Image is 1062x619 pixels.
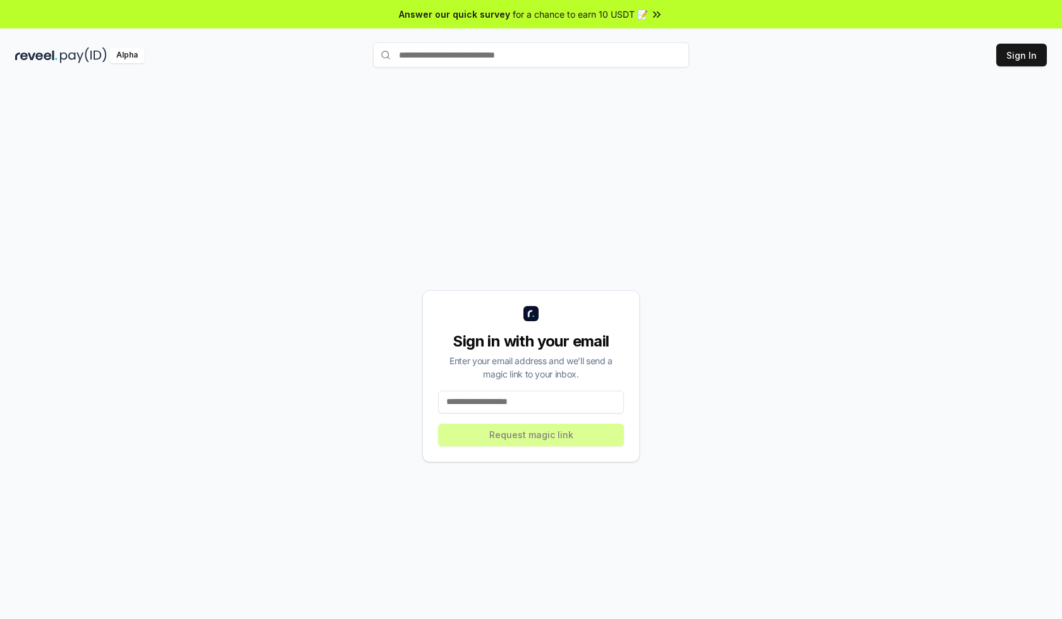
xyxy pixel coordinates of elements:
[996,44,1047,66] button: Sign In
[438,331,624,352] div: Sign in with your email
[15,47,58,63] img: reveel_dark
[399,8,510,21] span: Answer our quick survey
[60,47,107,63] img: pay_id
[109,47,145,63] div: Alpha
[438,354,624,381] div: Enter your email address and we’ll send a magic link to your inbox.
[513,8,648,21] span: for a chance to earn 10 USDT 📝
[523,306,539,321] img: logo_small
